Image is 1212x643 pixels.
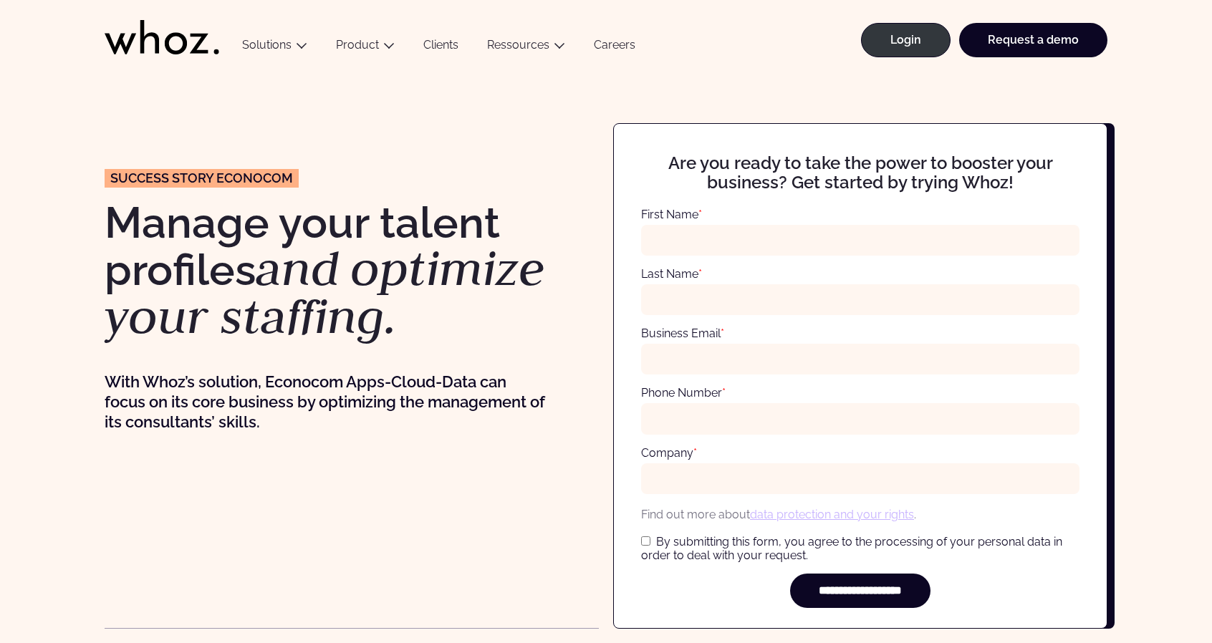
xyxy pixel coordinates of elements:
label: First Name [641,208,702,221]
span: Success story Econocom [110,172,293,185]
em: optimize your staffing. [105,236,545,348]
button: Ressources [473,38,579,57]
label: Last Name [641,267,702,281]
input: By submitting this form, you agree to the processing of your personal data in order to deal with ... [641,536,650,546]
button: Solutions [228,38,322,57]
p: With Whoz’s solution, Econocom Apps-Cloud-Data can focus on its core business by optimizing the m... [105,372,549,432]
a: data protection and your rights [750,508,914,521]
h1: Manage your talent profiles [105,201,599,341]
label: Phone Number [641,386,726,400]
iframe: Chatbot [1117,548,1192,623]
p: Find out more about . [641,506,1079,523]
a: Careers [579,38,650,57]
a: Request a demo [959,23,1107,57]
span: By submitting this form, you agree to the processing of your personal data in order to deal with ... [641,535,1062,562]
h2: Are you ready to take the power to booster your business? Get started by trying Whoz! [641,154,1079,192]
a: Ressources [487,38,549,52]
em: and [256,236,340,299]
button: Product [322,38,409,57]
label: Company [641,446,697,460]
label: Business Email [641,327,724,340]
a: Product [336,38,379,52]
a: Clients [409,38,473,57]
a: Login [861,23,951,57]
